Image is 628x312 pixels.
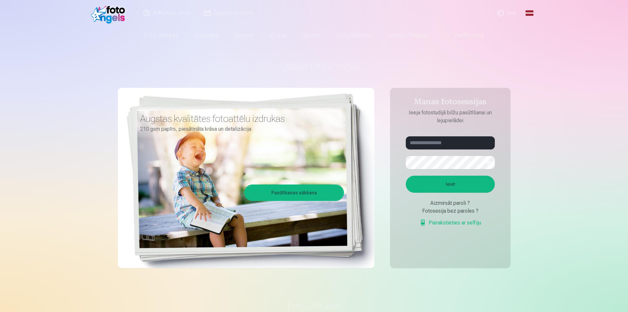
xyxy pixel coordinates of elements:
[381,26,436,45] a: Atslēgu piekariņi
[136,26,186,45] a: Foto izdrukas
[123,300,505,311] h3: Foto izdrukas
[406,207,495,215] div: Fotosesija bez paroles ?
[186,26,226,45] a: Komplekti
[295,26,329,45] a: Suvenīri
[329,26,381,45] a: Foto kalendāri
[118,60,511,72] h1: Spilgtākās foto atmiņas
[399,97,501,109] h4: Manas fotosessijas
[406,199,495,207] div: Aizmirsāt paroli ?
[420,219,481,227] a: Pierakstieties ar selfiju
[245,185,343,200] a: Pasūtīšanas sākšana
[226,26,262,45] a: Magnēti
[140,125,339,134] p: 210 gsm papīrs, piesātināta krāsa un detalizācija
[262,26,295,45] a: Krūzes
[91,3,129,24] img: /fa1
[406,176,495,193] button: Ieiet
[399,109,501,125] p: Ieeja fotostudijā bilžu pasūtīšanai un lejupielādei
[436,26,492,45] a: Visi produkti
[140,113,339,125] h3: Augstas kvalitātes fotoattēlu izdrukas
